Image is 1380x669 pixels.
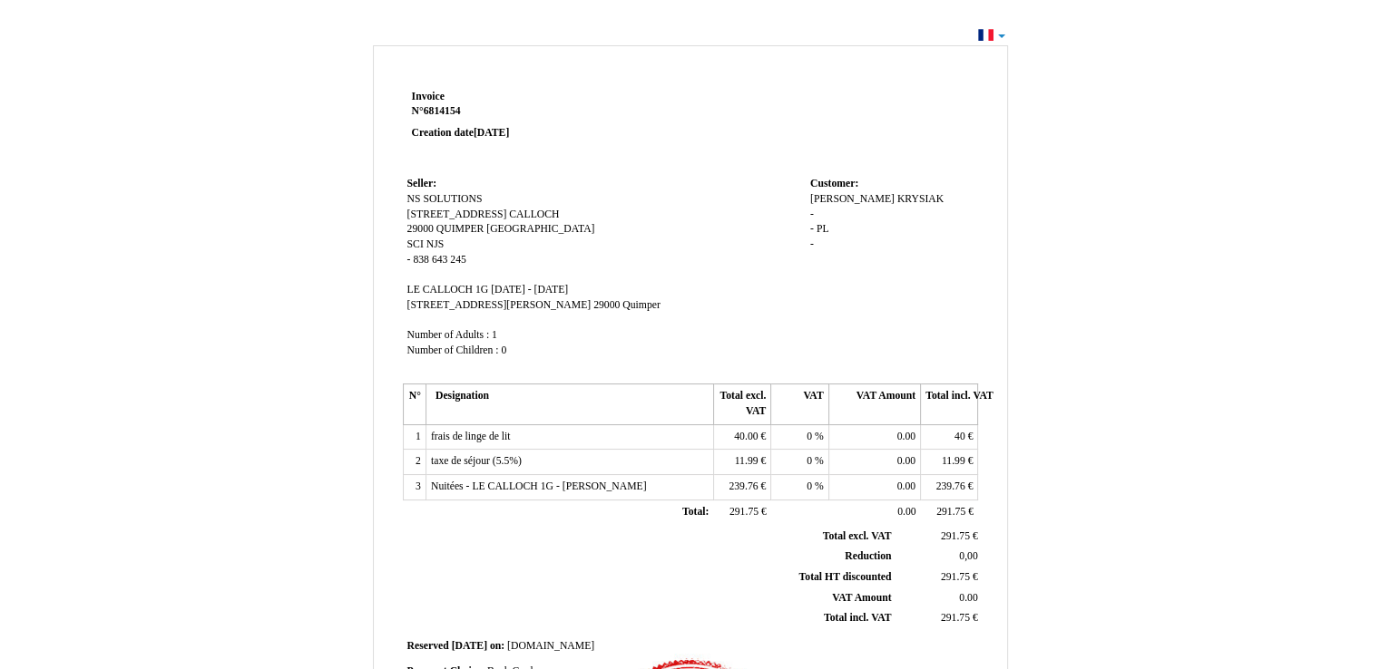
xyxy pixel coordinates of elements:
[810,193,895,205] span: [PERSON_NAME]
[845,550,891,562] span: Reduction
[824,612,892,624] span: Total incl. VAT
[959,550,977,562] span: 0,00
[403,424,426,450] td: 1
[936,506,965,518] span: 291.75
[407,344,499,356] span: Number of Children :
[507,640,594,652] span: [DOMAIN_NAME]
[810,178,858,189] span: Customer:
[486,223,594,235] span: [GEOGRAPHIC_DATA]
[807,480,812,492] span: 0
[897,193,944,205] span: KRYSIAK
[622,299,661,311] span: Quimper
[407,193,483,205] span: NS SOLUTIONS
[407,640,449,652] span: Reserved
[735,455,759,467] span: 11.99
[593,299,620,311] span: 29000
[431,480,647,492] span: Nuitées - LE CALLOCH 1G - [PERSON_NAME]
[412,91,445,102] span: Invoice
[492,329,497,341] span: 1
[832,592,891,604] span: VAT Amount
[897,455,915,467] span: 0.00
[491,284,568,296] span: [DATE] - [DATE]
[895,608,981,629] td: €
[807,431,812,442] span: 0
[412,104,629,119] strong: N°
[403,475,426,500] td: 3
[407,178,436,189] span: Seller:
[431,431,511,442] span: frais de linge de lit
[828,384,920,424] th: VAT Amount
[682,506,709,518] span: Total:
[407,329,490,341] span: Number of Adults :
[959,592,977,604] span: 0.00
[413,254,465,266] span: 838 643 245
[729,480,758,492] span: 239.76
[823,530,892,542] span: Total excl. VAT
[474,127,509,139] span: [DATE]
[897,506,915,518] span: 0.00
[810,238,814,250] span: -
[771,450,828,475] td: %
[501,344,506,356] span: 0
[407,238,424,250] span: SCI
[942,455,965,467] span: 11.99
[426,384,713,424] th: Designation
[407,299,592,311] span: [STREET_ADDRESS][PERSON_NAME]
[954,431,965,442] span: 40
[895,527,981,547] td: €
[713,424,770,450] td: €
[810,208,814,220] span: -
[921,499,978,525] td: €
[407,223,434,235] span: 29000
[895,567,981,588] td: €
[771,384,828,424] th: VAT
[921,424,978,450] td: €
[734,431,758,442] span: 40.00
[426,238,445,250] span: NJS
[771,424,828,450] td: %
[407,254,411,266] span: -
[424,105,461,117] span: 6814154
[407,284,489,296] span: LE CALLOCH 1G
[936,480,965,492] span: 239.76
[490,640,504,652] span: on:
[810,223,814,235] span: -
[713,450,770,475] td: €
[817,223,829,235] span: PL
[403,384,426,424] th: N°
[897,480,915,492] span: 0.00
[403,450,426,475] td: 2
[713,475,770,500] td: €
[771,475,828,500] td: %
[431,455,522,467] span: taxe de séjour (5.5%)
[921,450,978,475] td: €
[941,530,970,542] span: 291.75
[798,571,891,583] span: Total HT discounted
[921,475,978,500] td: €
[713,384,770,424] th: Total excl. VAT
[941,571,970,583] span: 291.75
[713,499,770,525] td: €
[436,223,484,235] span: QUIMPER
[897,431,915,442] span: 0.00
[921,384,978,424] th: Total incl. VAT
[407,208,560,220] span: [STREET_ADDRESS] CALLOCH
[729,506,759,518] span: 291.75
[412,127,510,139] strong: Creation date
[807,455,812,467] span: 0
[452,640,487,652] span: [DATE]
[941,612,970,624] span: 291.75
